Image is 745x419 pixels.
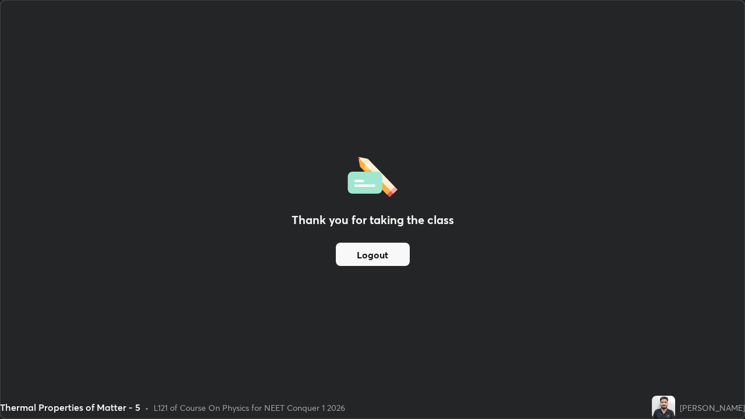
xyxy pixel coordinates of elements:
[336,243,410,266] button: Logout
[347,153,398,197] img: offlineFeedback.1438e8b3.svg
[652,396,675,419] img: d3357a0e3dcb4a65ad3c71fec026961c.jpg
[154,402,345,414] div: L121 of Course On Physics for NEET Conquer 1 2026
[680,402,745,414] div: [PERSON_NAME]
[145,402,149,414] div: •
[292,211,454,229] h2: Thank you for taking the class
